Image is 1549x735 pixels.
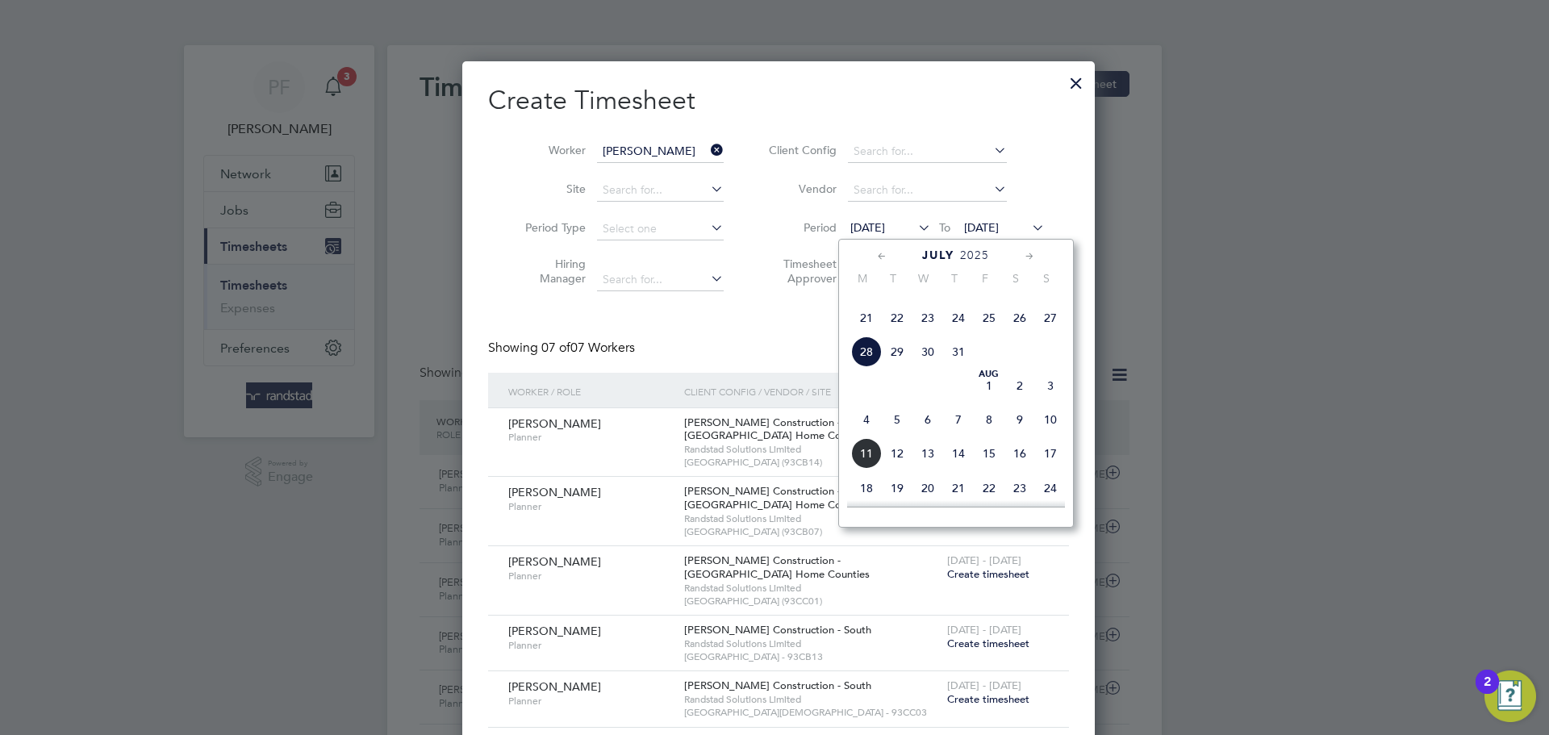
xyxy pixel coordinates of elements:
span: 3 [1035,370,1066,401]
input: Search for... [848,140,1007,163]
span: Randstad Solutions Limited [684,582,939,595]
span: July [922,248,954,262]
span: 20 [912,473,943,503]
span: Randstad Solutions Limited [684,443,939,456]
span: [PERSON_NAME] Construction - South [684,623,871,637]
span: Randstad Solutions Limited [684,512,939,525]
span: 16 [1004,438,1035,469]
span: 18 [851,473,882,503]
span: 27 [1035,303,1066,333]
span: 28 [851,336,882,367]
span: [PERSON_NAME] [508,485,601,499]
label: Hiring Manager [513,257,586,286]
span: 15 [974,438,1004,469]
span: [DATE] - [DATE] [947,553,1021,567]
span: 14 [943,438,974,469]
span: Planner [508,570,672,583]
span: 26 [1004,303,1035,333]
label: Site [513,182,586,196]
span: 22 [882,303,912,333]
span: 23 [912,303,943,333]
span: 24 [1035,473,1066,503]
span: [DATE] [850,220,885,235]
span: 31 [943,336,974,367]
span: 30 [912,336,943,367]
span: 21 [943,473,974,503]
span: Planner [508,431,672,444]
span: S [1000,271,1031,286]
button: Open Resource Center, 2 new notifications [1484,670,1536,722]
span: [PERSON_NAME] Construction - [GEOGRAPHIC_DATA] Home Counties [684,553,870,581]
input: Search for... [848,179,1007,202]
span: [DATE] [964,220,999,235]
span: 11 [851,438,882,469]
span: 4 [851,404,882,435]
span: [DATE] - [DATE] [947,623,1021,637]
span: Create timesheet [947,567,1029,581]
span: Randstad Solutions Limited [684,637,939,650]
span: [PERSON_NAME] [508,624,601,638]
div: Showing [488,340,638,357]
span: Aug [974,370,1004,378]
span: [PERSON_NAME] Construction - [GEOGRAPHIC_DATA] Home Counties [684,484,870,512]
span: 23 [1004,473,1035,503]
span: Planner [508,639,672,652]
span: 13 [912,438,943,469]
span: Create timesheet [947,692,1029,706]
span: [DATE] - [DATE] [947,679,1021,692]
label: Vendor [764,182,837,196]
span: 6 [912,404,943,435]
span: 19 [882,473,912,503]
span: 1 [974,370,1004,401]
span: 24 [943,303,974,333]
span: [GEOGRAPHIC_DATA] (93CC01) [684,595,939,608]
span: 8 [974,404,1004,435]
span: 07 Workers [541,340,635,356]
input: Search for... [597,269,724,291]
span: 12 [882,438,912,469]
label: Period Type [513,220,586,235]
span: 22 [974,473,1004,503]
span: S [1031,271,1062,286]
span: [GEOGRAPHIC_DATA] (93CB14) [684,456,939,469]
div: Worker / Role [504,373,680,410]
span: [PERSON_NAME] [508,554,601,569]
span: 17 [1035,438,1066,469]
span: Planner [508,695,672,708]
label: Timesheet Approver [764,257,837,286]
span: [GEOGRAPHIC_DATA] - 93CB13 [684,650,939,663]
label: Client Config [764,143,837,157]
span: [PERSON_NAME] Construction - [GEOGRAPHIC_DATA] Home Counties [684,416,870,443]
label: Worker [513,143,586,157]
span: [GEOGRAPHIC_DATA] (93CB07) [684,525,939,538]
span: 7 [943,404,974,435]
span: 2 [1004,370,1035,401]
label: Period [764,220,837,235]
span: [PERSON_NAME] [508,416,601,431]
span: 21 [851,303,882,333]
span: 10 [1035,404,1066,435]
div: 2 [1484,682,1491,703]
input: Search for... [597,179,724,202]
span: 07 of [541,340,570,356]
span: F [970,271,1000,286]
span: [PERSON_NAME] [508,679,601,694]
span: 2025 [960,248,989,262]
span: 5 [882,404,912,435]
input: Select one [597,218,724,240]
span: To [934,217,955,238]
span: T [878,271,908,286]
span: Randstad Solutions Limited [684,693,939,706]
span: M [847,271,878,286]
span: 29 [882,336,912,367]
span: T [939,271,970,286]
span: [PERSON_NAME] Construction - South [684,679,871,692]
input: Search for... [597,140,724,163]
h2: Create Timesheet [488,84,1069,118]
span: 25 [974,303,1004,333]
span: Create timesheet [947,637,1029,650]
span: Planner [508,500,672,513]
span: 9 [1004,404,1035,435]
span: [GEOGRAPHIC_DATA][DEMOGRAPHIC_DATA] - 93CC03 [684,706,939,719]
span: W [908,271,939,286]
